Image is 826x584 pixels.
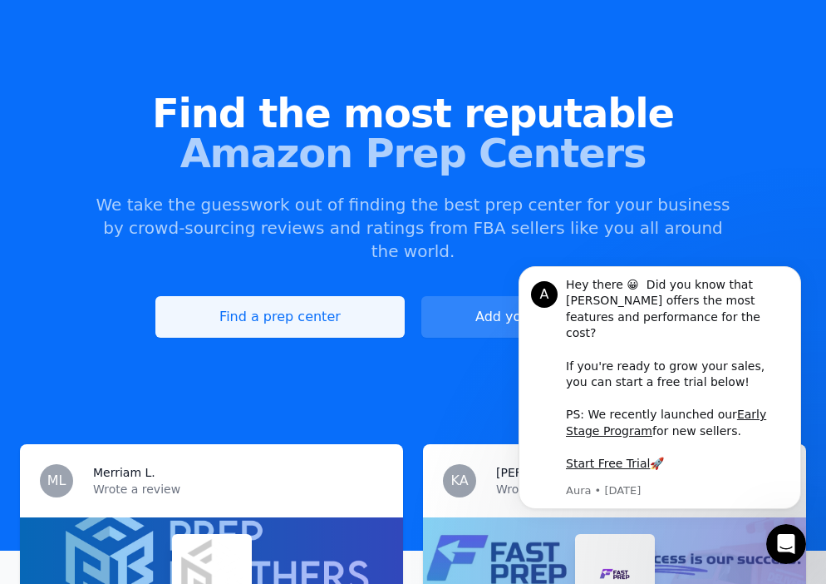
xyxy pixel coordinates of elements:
[494,257,826,539] iframe: Intercom notifications message
[94,193,732,263] p: We take the guesswork out of finding the best prep center for your business by crowd-sourcing rev...
[155,296,405,338] a: Find a prep center
[20,93,806,133] span: Find the most reputable
[93,481,383,497] p: Wrote a review
[20,133,806,173] span: Amazon Prep Centers
[450,474,468,487] span: KA
[421,296,671,338] a: Add your prep center
[47,474,66,487] span: ML
[766,524,806,564] iframe: Intercom live chat
[93,464,155,481] h3: Merriam L.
